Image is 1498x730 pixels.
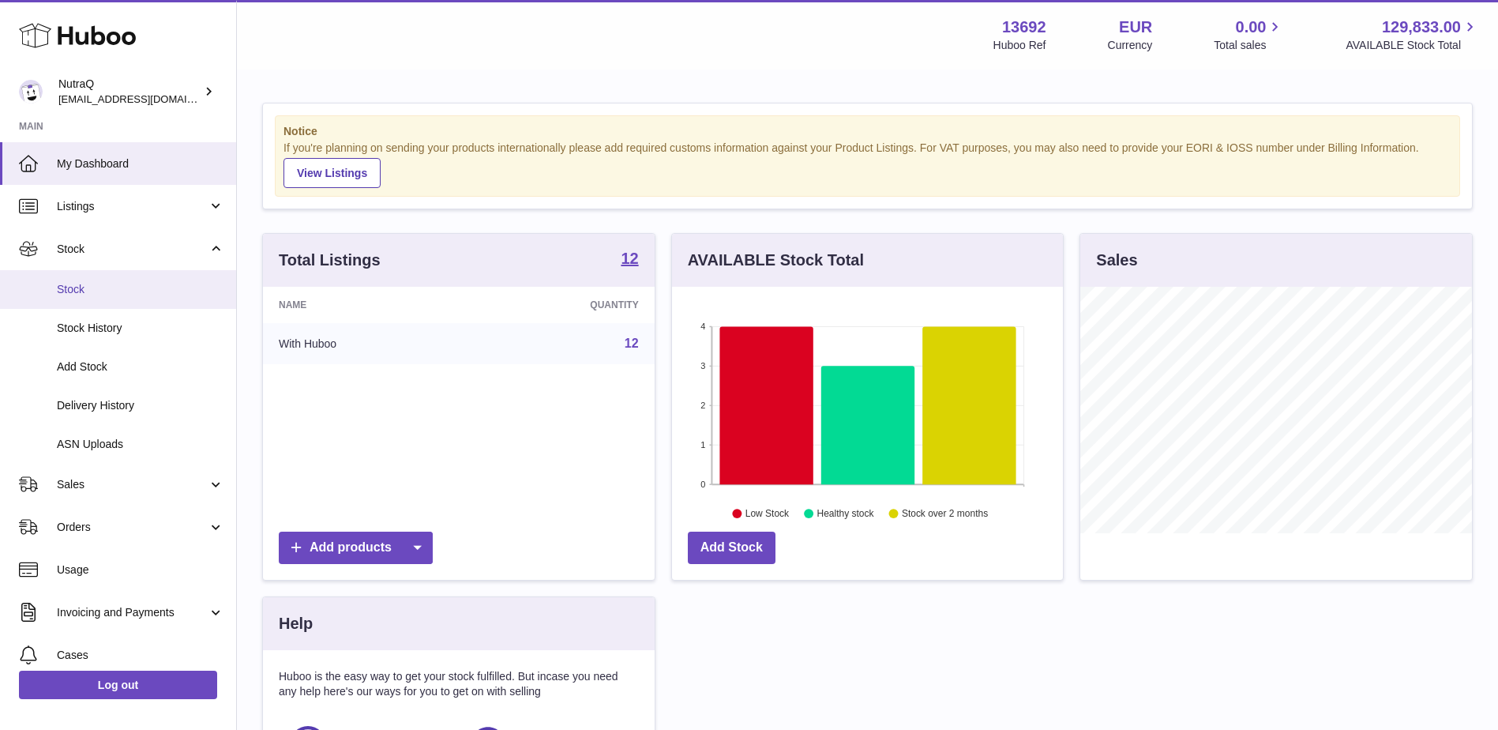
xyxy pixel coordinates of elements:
text: 2 [700,401,705,410]
span: Sales [57,477,208,492]
span: My Dashboard [57,156,224,171]
h3: Sales [1096,250,1137,271]
text: 3 [700,361,705,371]
span: Orders [57,520,208,535]
strong: 12 [621,250,638,266]
a: 129,833.00 AVAILABLE Stock Total [1346,17,1479,53]
span: Stock [57,242,208,257]
a: Log out [19,671,217,699]
strong: EUR [1119,17,1152,38]
a: 12 [621,250,638,269]
span: Stock [57,282,224,297]
a: Add products [279,532,433,564]
a: 12 [625,337,639,350]
text: 4 [700,322,705,331]
span: AVAILABLE Stock Total [1346,38,1479,53]
span: 129,833.00 [1382,17,1461,38]
th: Quantity [469,287,654,323]
span: Add Stock [57,359,224,374]
th: Name [263,287,469,323]
span: Cases [57,648,224,663]
strong: 13692 [1002,17,1046,38]
img: log@nutraq.com [19,80,43,103]
span: Delivery History [57,398,224,413]
span: Usage [57,563,224,578]
div: Huboo Ref [993,38,1046,53]
text: Stock over 2 months [902,508,988,519]
span: Total sales [1214,38,1284,53]
a: 0.00 Total sales [1214,17,1284,53]
div: If you're planning on sending your products internationally please add required customs informati... [283,141,1451,188]
strong: Notice [283,124,1451,139]
h3: Total Listings [279,250,381,271]
a: Add Stock [688,532,775,564]
div: Currency [1108,38,1153,53]
text: Healthy stock [817,508,874,519]
span: 0.00 [1236,17,1267,38]
h3: Help [279,613,313,634]
span: [EMAIL_ADDRESS][DOMAIN_NAME] [58,92,232,105]
span: ASN Uploads [57,437,224,452]
text: 1 [700,440,705,450]
span: Listings [57,199,208,214]
a: View Listings [283,158,381,188]
p: Huboo is the easy way to get your stock fulfilled. But incase you need any help here's our ways f... [279,669,639,699]
div: NutraQ [58,77,201,107]
text: 0 [700,480,705,489]
h3: AVAILABLE Stock Total [688,250,864,271]
span: Stock History [57,321,224,336]
text: Low Stock [745,508,790,519]
td: With Huboo [263,323,469,364]
span: Invoicing and Payments [57,605,208,620]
